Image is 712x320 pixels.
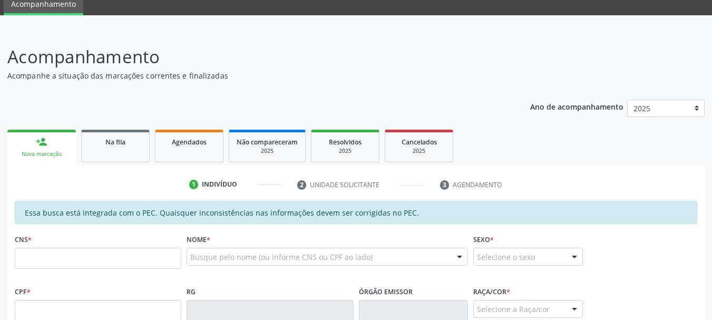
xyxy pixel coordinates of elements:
label: Órgão emissor [359,284,413,300]
div: Nova marcação [15,150,69,158]
span: Agendados [172,138,207,147]
div: 2025 [237,147,298,155]
span: Selecione a Raça/cor [477,304,550,315]
div: Essa busca está integrada com o PEC. Quaisquer inconsistências nas informações devem ser corrigid... [15,201,697,224]
label: Raça/cor [473,284,510,300]
span: Na fila [105,138,125,147]
div: Indivíduo [202,180,237,189]
label: RG [187,284,196,300]
div: 2025 [393,147,445,155]
label: CNS [15,231,32,248]
span: Selecione o sexo [477,251,535,263]
label: Nome [187,231,210,248]
span: Não compareceram [237,138,298,147]
div: 2025 [319,147,372,155]
p: Ano de acompanhamento [530,100,623,113]
span: Busque pelo nome (ou informe CNS ou CPF ao lado) [190,251,373,263]
span: Resolvidos [329,138,362,147]
span: Cancelados [402,138,437,147]
p: Acompanhe a situação das marcações correntes e finalizadas [7,70,495,81]
label: Sexo [473,231,494,248]
div: person_add [36,136,47,148]
div: 1 [189,180,199,189]
p: Acompanhamento [7,44,495,70]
